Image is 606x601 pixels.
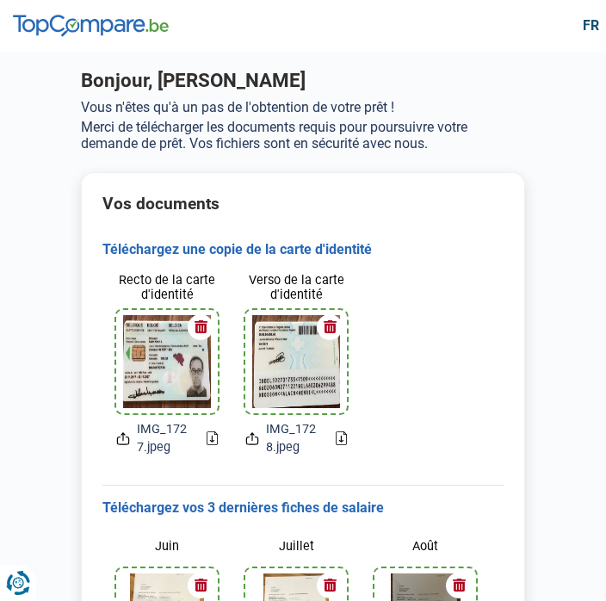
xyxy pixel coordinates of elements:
label: Juillet [245,531,347,561]
a: Download [207,431,218,445]
p: Vous n'êtes qu'à un pas de l'obtention de votre prêt ! [81,99,525,115]
label: Août [374,531,476,561]
span: IMG_1727.jpeg [137,420,193,457]
p: Merci de télécharger les documents requis pour poursuivre votre demande de prêt. Vos fichiers son... [81,119,525,152]
span: IMG_1728.jpeg [266,420,322,457]
img: idCard1File [123,315,211,408]
h3: Téléchargez vos 3 dernières fiches de salaire [102,499,504,517]
img: idCard2File [252,315,340,408]
img: TopCompare.be [13,15,169,37]
label: Recto de la carte d'identité [116,273,218,303]
a: Download [336,431,347,445]
label: Juin [116,531,218,561]
h1: Bonjour, [PERSON_NAME] [81,69,525,92]
h3: Téléchargez une copie de la carte d'identité [102,241,504,259]
h2: Vos documents [102,194,504,214]
div: fr [572,17,593,34]
label: Verso de la carte d'identité [245,273,347,303]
